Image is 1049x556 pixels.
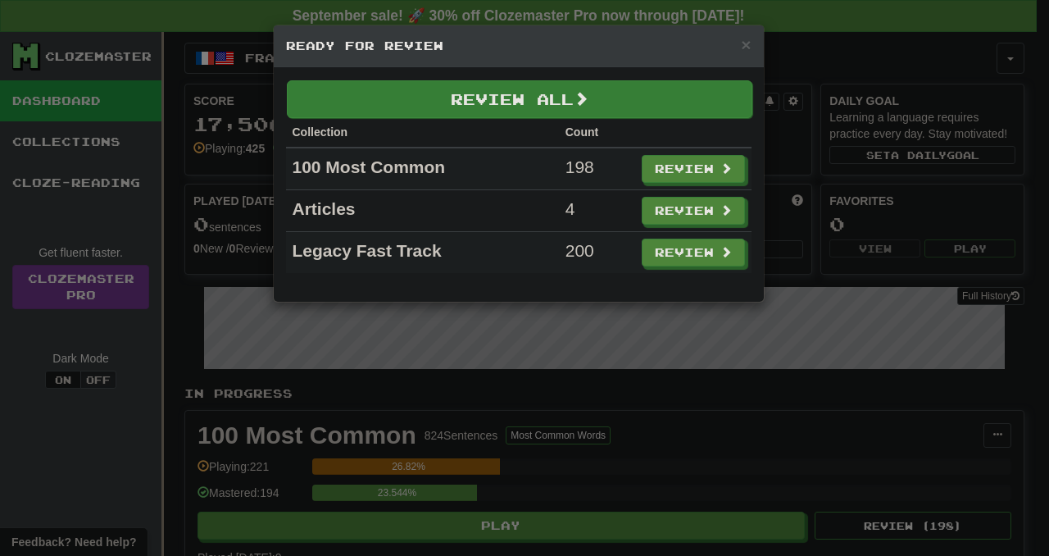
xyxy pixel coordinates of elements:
button: Close [741,36,751,53]
button: Review All [287,80,752,118]
th: Count [559,117,635,148]
h5: Ready for Review [286,38,752,54]
td: 100 Most Common [286,148,559,190]
th: Collection [286,117,559,148]
span: × [741,35,751,54]
td: Articles [286,190,559,232]
td: 198 [559,148,635,190]
button: Review [642,197,745,225]
button: Review [642,239,745,267]
td: 200 [559,232,635,274]
td: Legacy Fast Track [286,232,559,274]
td: 4 [559,190,635,232]
button: Review [642,155,745,183]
